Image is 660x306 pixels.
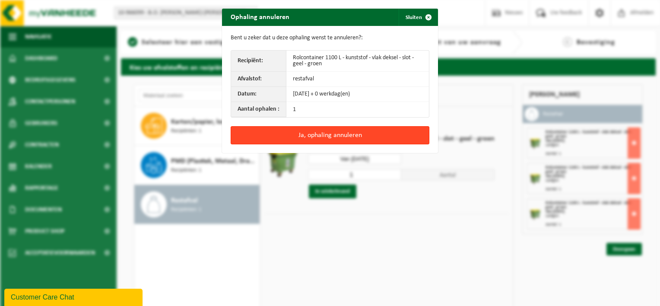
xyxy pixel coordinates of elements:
[231,72,286,87] th: Afvalstof:
[231,126,429,144] button: Ja, ophaling annuleren
[231,87,286,102] th: Datum:
[231,51,286,72] th: Recipiënt:
[286,72,429,87] td: restafval
[399,9,437,26] button: Sluiten
[231,35,429,41] p: Bent u zeker dat u deze ophaling wenst te annuleren?:
[286,102,429,117] td: 1
[286,87,429,102] td: [DATE] + 0 werkdag(en)
[222,9,298,25] h2: Ophaling annuleren
[231,102,286,117] th: Aantal ophalen :
[4,287,144,306] iframe: chat widget
[286,51,429,72] td: Rolcontainer 1100 L - kunststof - vlak deksel - slot - geel - groen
